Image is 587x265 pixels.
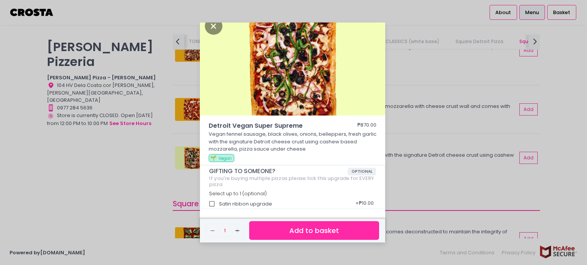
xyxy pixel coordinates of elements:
[219,156,232,161] span: Vegan
[209,121,335,130] span: Detroit Vegan Super Supreme
[348,168,376,175] span: OPTIONAL
[205,22,222,29] button: Close
[249,221,379,240] button: Add to basket
[209,130,377,153] p: Vegan fennel sausage, black olives, onions, belleppers, fresh garlic with the signature Detroit c...
[357,121,376,130] div: ₱870.00
[210,154,216,162] span: 🌱
[353,197,376,211] div: + ₱10.00
[209,168,348,175] span: GIFTING TO SOMEONE?
[209,175,376,187] div: If you're buying multiple pizzas please tick this upgrade for EVERY pizza
[200,12,385,116] img: Detroit Vegan Super Supreme
[209,190,267,197] span: Select up to 1 (optional)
